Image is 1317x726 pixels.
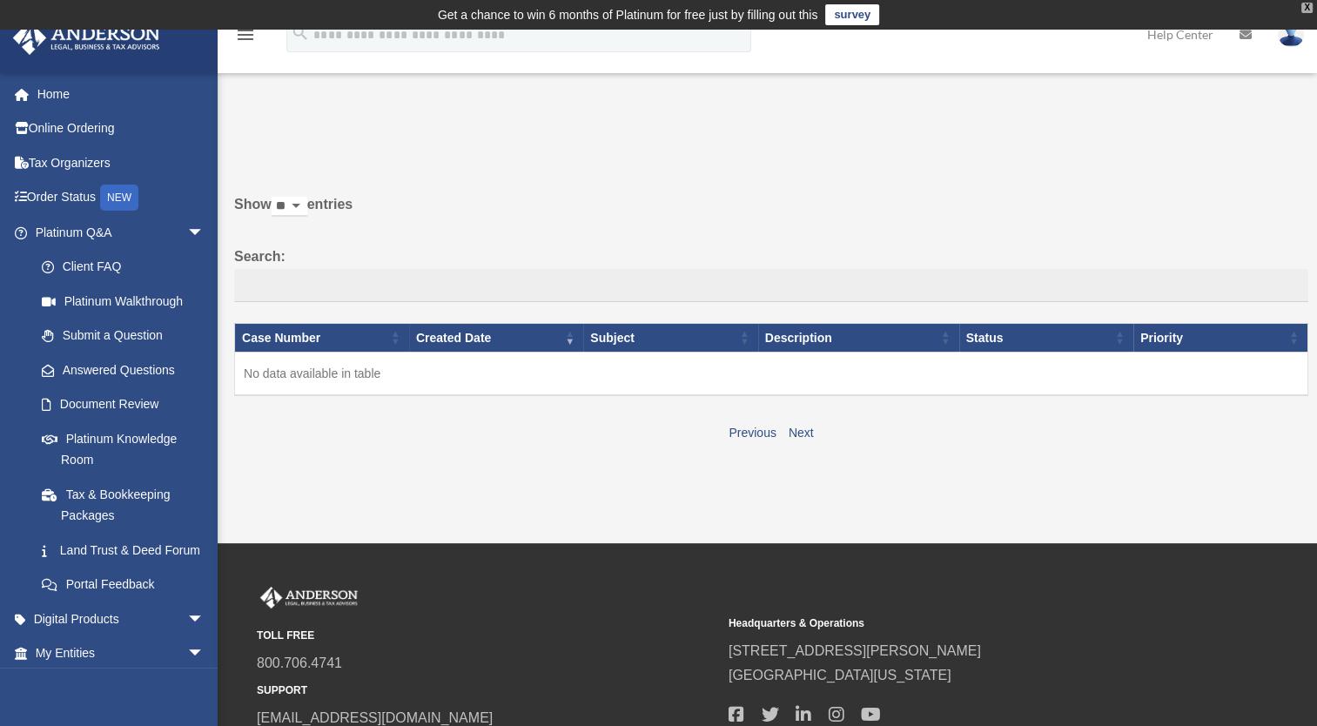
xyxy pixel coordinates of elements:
[257,682,716,700] small: SUPPORT
[1133,323,1308,353] th: Priority: activate to sort column ascending
[12,215,222,250] a: Platinum Q&Aarrow_drop_down
[235,30,256,45] a: menu
[729,643,981,658] a: [STREET_ADDRESS][PERSON_NAME]
[24,568,222,602] a: Portal Feedback
[257,655,342,670] a: 800.706.4741
[187,602,222,637] span: arrow_drop_down
[234,245,1308,302] label: Search:
[1301,3,1313,13] div: close
[12,145,231,180] a: Tax Organizers
[825,4,879,25] a: survey
[272,197,307,217] select: Showentries
[1278,22,1304,47] img: User Pic
[12,77,231,111] a: Home
[24,533,222,568] a: Land Trust & Deed Forum
[12,636,231,671] a: My Entitiesarrow_drop_down
[12,602,231,636] a: Digital Productsarrow_drop_down
[100,185,138,211] div: NEW
[235,353,1308,396] td: No data available in table
[583,323,757,353] th: Subject: activate to sort column ascending
[234,269,1308,302] input: Search:
[729,615,1188,633] small: Headquarters & Operations
[24,477,222,533] a: Tax & Bookkeeping Packages
[235,323,409,353] th: Case Number: activate to sort column ascending
[291,24,310,43] i: search
[24,319,222,353] a: Submit a Question
[729,668,951,682] a: [GEOGRAPHIC_DATA][US_STATE]
[758,323,959,353] th: Description: activate to sort column ascending
[959,323,1133,353] th: Status: activate to sort column ascending
[409,323,583,353] th: Created Date: activate to sort column ascending
[234,192,1308,234] label: Show entries
[257,587,361,609] img: Anderson Advisors Platinum Portal
[24,387,222,422] a: Document Review
[257,710,493,725] a: [EMAIL_ADDRESS][DOMAIN_NAME]
[12,180,231,216] a: Order StatusNEW
[24,353,213,387] a: Answered Questions
[729,426,776,440] a: Previous
[187,215,222,251] span: arrow_drop_down
[24,284,222,319] a: Platinum Walkthrough
[187,636,222,672] span: arrow_drop_down
[235,24,256,45] i: menu
[438,4,818,25] div: Get a chance to win 6 months of Platinum for free just by filling out this
[24,421,222,477] a: Platinum Knowledge Room
[8,21,165,55] img: Anderson Advisors Platinum Portal
[257,627,716,645] small: TOLL FREE
[789,426,814,440] a: Next
[24,250,222,285] a: Client FAQ
[12,111,231,146] a: Online Ordering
